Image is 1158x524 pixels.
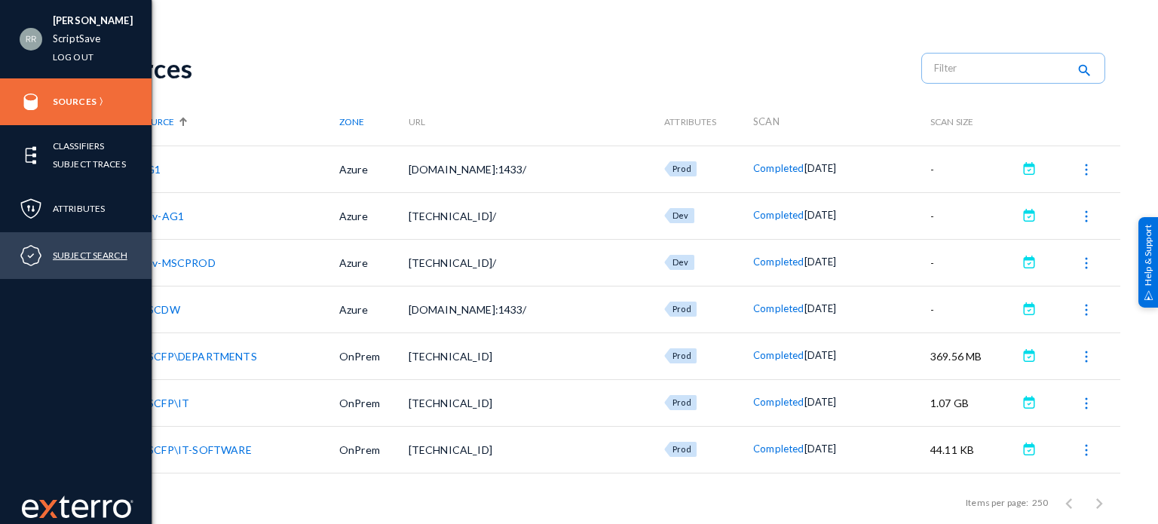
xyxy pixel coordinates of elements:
a: MSCFP\IT [139,397,189,409]
td: OnPrem [339,426,409,473]
a: MSCFP\IT-SOFTWARE [139,443,252,456]
td: - [930,286,1018,332]
img: icon-compliance.svg [20,244,42,267]
a: MSCFP\DEPARTMENTS [139,350,257,363]
td: - [930,239,1018,286]
span: Prod [672,304,691,314]
a: ScriptSave [53,30,100,47]
img: icon-elements.svg [20,144,42,167]
img: icon-more.svg [1079,256,1094,271]
a: Log out [53,48,93,66]
span: Attributes [664,116,717,127]
td: 369.56 MB [930,332,1018,379]
td: - [930,146,1018,192]
a: Attributes [53,200,105,217]
span: Completed [753,209,804,221]
span: Scan Size [930,116,973,127]
a: Dev-AG1 [139,210,184,222]
img: icon-policies.svg [20,198,42,220]
span: [TECHNICAL_ID] [409,443,492,456]
button: Previous page [1054,488,1084,518]
div: Items per page: [966,496,1028,510]
mat-icon: search [1075,61,1093,81]
span: [DATE] [804,302,837,314]
span: Prod [672,444,691,454]
td: 44.11 KB [930,426,1018,473]
span: Completed [753,349,804,361]
input: Filter [934,57,1067,79]
span: [TECHNICAL_ID]/ [409,210,496,222]
a: Sources [53,93,96,110]
span: URL [409,116,425,127]
span: [DATE] [804,443,837,455]
td: - [930,192,1018,239]
a: Subject Search [53,247,127,264]
span: Prod [672,164,691,173]
td: Azure [339,146,409,192]
span: [TECHNICAL_ID]/ [409,256,496,269]
img: exterro-logo.svg [39,500,57,518]
a: Subject Traces [53,155,126,173]
span: [DOMAIN_NAME]:1433/ [409,303,527,316]
a: MSCDW [139,303,180,316]
div: Source [139,116,339,127]
span: [DATE] [804,162,837,174]
div: Zone [339,116,409,127]
img: icon-more.svg [1079,443,1094,458]
span: Prod [672,397,691,407]
a: Classifiers [53,137,104,155]
span: [DATE] [804,349,837,361]
span: Completed [753,256,804,268]
td: Azure [339,239,409,286]
img: exterro-work-mark.svg [22,495,133,518]
td: OnPrem [339,332,409,379]
img: icon-more.svg [1079,162,1094,177]
a: Dev-MSCPROD [139,256,216,269]
img: bc2b71e5efa9bba884878467cbcd7695 [20,28,42,51]
span: [DATE] [804,396,837,408]
span: Source [139,116,174,127]
span: Prod [672,351,691,360]
li: [PERSON_NAME] [53,12,133,30]
td: Azure [339,192,409,239]
span: Dev [672,210,688,220]
td: OnPrem [339,379,409,426]
td: 1.07 GB [930,379,1018,426]
span: [DATE] [804,256,837,268]
td: Azure [339,286,409,332]
td: OnPrem [339,473,409,519]
td: 180.24 MB [930,473,1018,519]
div: 250 [1032,496,1048,510]
span: Completed [753,302,804,314]
img: icon-more.svg [1079,209,1094,224]
span: [TECHNICAL_ID] [409,397,492,409]
img: icon-more.svg [1079,349,1094,364]
img: help_support.svg [1144,290,1153,300]
img: icon-more.svg [1079,302,1094,317]
span: Dev [672,257,688,267]
span: Completed [753,443,804,455]
div: Help & Support [1138,216,1158,307]
img: icon-sources.svg [20,90,42,113]
span: Completed [753,396,804,408]
span: Scan [753,115,780,127]
span: [TECHNICAL_ID] [409,350,492,363]
span: Zone [339,116,364,127]
span: [DATE] [804,209,837,221]
div: Sources [100,53,906,84]
span: [DOMAIN_NAME]:1433/ [409,163,527,176]
button: Next page [1084,488,1114,518]
span: Completed [753,162,804,174]
img: icon-more.svg [1079,396,1094,411]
